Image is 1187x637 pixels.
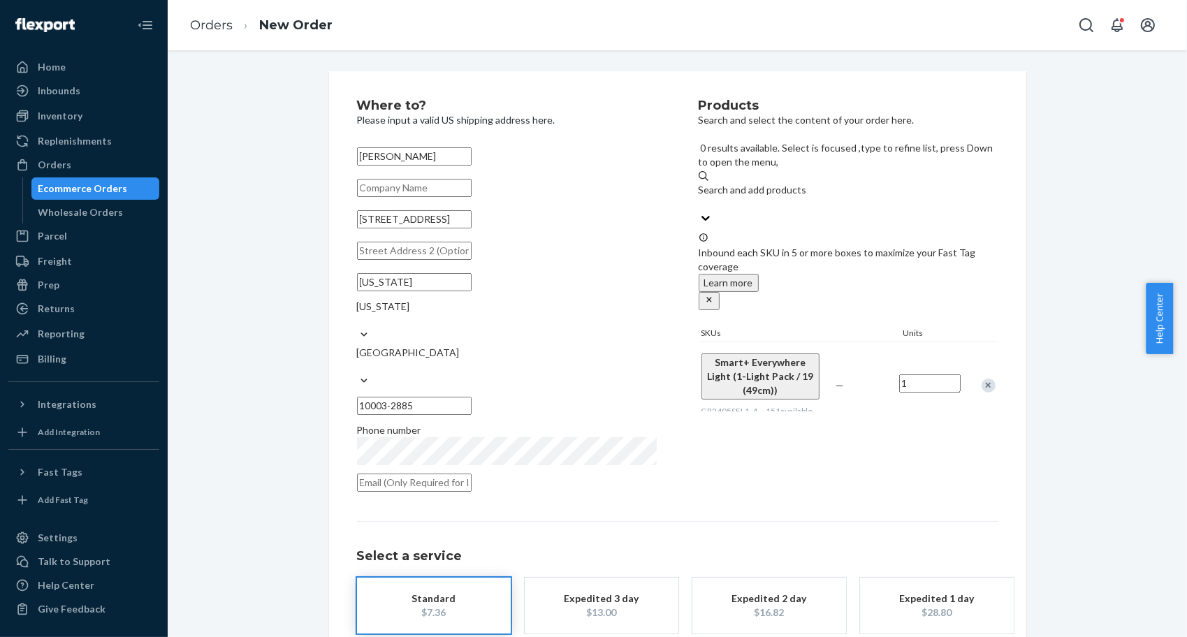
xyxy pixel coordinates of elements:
a: Add Fast Tag [8,489,159,511]
a: Parcel [8,225,159,247]
button: Help Center [1146,283,1173,354]
div: Reporting [38,327,85,341]
div: Parcel [38,229,67,243]
a: Home [8,56,159,78]
input: Street Address 2 (Optional) [357,242,472,260]
a: Settings [8,527,159,549]
div: Add Fast Tag [38,494,88,506]
a: Returns [8,298,159,320]
div: $16.82 [713,606,825,620]
div: $13.00 [546,606,657,620]
div: Standard [378,592,490,606]
a: Orders [8,154,159,176]
div: Replenishments [38,134,112,148]
a: Ecommerce Orders [31,177,160,200]
button: Fast Tags [8,461,159,483]
div: Expedited 3 day [546,592,657,606]
input: Company Name [357,179,472,197]
div: Inbound each SKU in 5 or more boxes to maximize your Fast Tag coverage [699,232,998,310]
span: 151 available [766,406,813,416]
button: Open Search Box [1072,11,1100,39]
h2: Where to? [357,99,657,113]
a: Prep [8,274,159,296]
div: $7.36 [378,606,490,620]
div: Freight [38,254,72,268]
ol: breadcrumbs [179,5,344,46]
div: Give Feedback [38,602,105,616]
a: New Order [259,17,333,33]
a: Talk to Support [8,550,159,573]
button: Expedited 3 day$13.00 [525,578,678,634]
button: Integrations [8,393,159,416]
span: — [836,379,845,391]
button: close [699,292,720,310]
button: Standard$7.36 [357,578,511,634]
a: Freight [8,250,159,272]
input: City [357,273,472,291]
button: Smart+ Everywhere Light (1-Light Pack / 19 (49cm)) [701,353,820,400]
div: Expedited 2 day [713,592,825,606]
button: Open notifications [1103,11,1131,39]
div: Ecommerce Orders [38,182,128,196]
div: [US_STATE] [357,300,657,314]
div: Orders [38,158,71,172]
a: Reporting [8,323,159,345]
a: Inventory [8,105,159,127]
a: Wholesale Orders [31,201,160,224]
h1: Select a service [357,550,998,564]
input: Street Address [357,210,472,228]
div: Search and add products [699,183,998,197]
span: Smart+ Everywhere Light (1-Light Pack / 19 (49cm)) [707,356,813,396]
a: Replenishments [8,130,159,152]
div: [GEOGRAPHIC_DATA] [357,346,657,360]
input: [GEOGRAPHIC_DATA] [357,360,358,374]
button: Expedited 1 day$28.80 [860,578,1014,634]
button: Learn more [699,274,759,292]
input: ZIP Code [357,397,472,415]
div: Settings [38,531,78,545]
a: Help Center [8,574,159,596]
button: Give Feedback [8,598,159,620]
button: Open account menu [1134,11,1162,39]
div: Returns [38,302,75,316]
div: SKUs [699,327,901,342]
span: GR2405SEL1-4 [701,406,758,416]
button: Expedited 2 day$16.82 [692,578,846,634]
div: Fast Tags [38,465,82,479]
div: Inventory [38,109,82,123]
a: Orders [190,17,233,33]
input: Email (Only Required for International) [357,474,472,492]
div: $28.80 [881,606,993,620]
div: Remove Item [982,379,996,393]
p: Please input a valid US shipping address here. [357,113,657,127]
input: Quantity [899,374,961,393]
div: Units [901,327,963,342]
p: 0 results available. Select is focused ,type to refine list, press Down to open the menu, [699,141,998,169]
div: Integrations [38,397,96,411]
span: Phone number [357,424,421,436]
a: Add Integration [8,421,159,444]
div: Wholesale Orders [38,205,124,219]
div: Expedited 1 day [881,592,993,606]
a: Billing [8,348,159,370]
a: Inbounds [8,80,159,102]
button: Close Navigation [131,11,159,39]
h2: Products [699,99,998,113]
div: Talk to Support [38,555,110,569]
input: [US_STATE] [357,314,358,328]
div: Help Center [38,578,94,592]
input: First & Last Name [357,147,472,166]
div: Home [38,60,66,74]
img: Flexport logo [15,18,75,32]
div: Billing [38,352,66,366]
p: Search and select the content of your order here. [699,113,998,127]
div: Add Integration [38,426,100,438]
div: Prep [38,278,59,292]
div: Inbounds [38,84,80,98]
